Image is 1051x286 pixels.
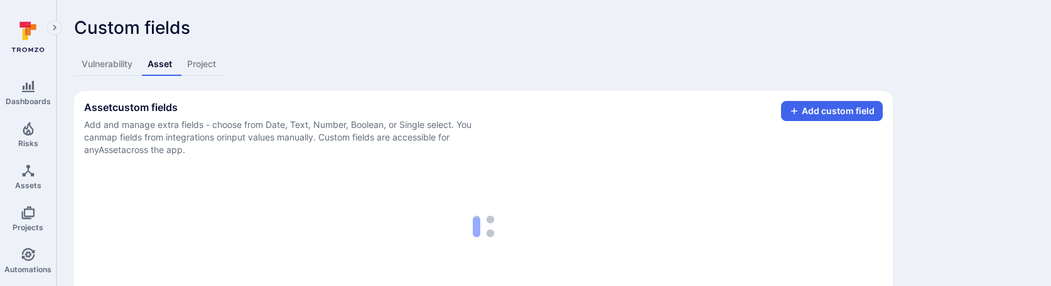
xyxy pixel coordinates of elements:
[84,119,486,156] p: Add and manage extra fields - choose from Date, Text, Number, Boolean, or Single select. You can ...
[781,101,883,121] button: Add custom field
[473,216,494,237] img: Loading...
[6,97,51,106] span: Dashboards
[50,23,59,33] i: Expand navigation menu
[84,101,486,114] p: Asset custom fields
[74,53,893,76] div: Custom fields tabs
[74,53,140,76] a: Vulnerability
[180,53,224,76] a: Project
[18,139,38,148] span: Risks
[140,53,180,76] a: Asset
[15,181,41,190] span: Assets
[47,20,62,35] button: Expand navigation menu
[4,265,51,274] span: Automations
[84,216,883,237] div: loading spinner
[13,223,43,232] span: Projects
[781,101,883,121] div: Discard or save changes to the field you're editing to add a new field
[74,18,893,38] p: Custom fields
